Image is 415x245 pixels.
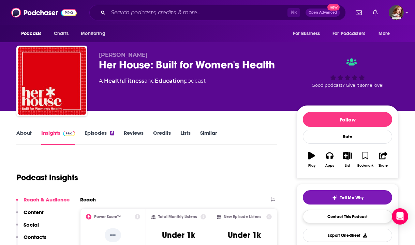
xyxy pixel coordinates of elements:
button: Follow [303,112,392,127]
a: About [16,130,32,145]
button: tell me why sparkleTell Me Why [303,190,392,205]
a: Education [155,78,184,84]
span: For Business [293,29,320,38]
a: Charts [49,27,73,40]
img: Podchaser - Follow, Share and Rate Podcasts [11,6,77,19]
h3: Under 1k [162,230,195,240]
h3: Under 1k [228,230,261,240]
span: [PERSON_NAME] [99,52,148,58]
a: Contact This Podcast [303,210,392,223]
button: Show profile menu [389,5,404,20]
button: Content [16,209,44,222]
span: Logged in as pamelastevensmedia [389,5,404,20]
div: A podcast [99,77,206,85]
a: Lists [180,130,191,145]
button: open menu [328,27,375,40]
p: -- [105,228,121,242]
span: Open Advanced [309,11,337,14]
h2: Power Score™ [94,214,121,219]
span: Good podcast? Give it some love! [312,83,383,88]
button: Apps [321,147,338,172]
button: open menu [374,27,399,40]
button: Open AdvancedNew [306,9,340,17]
a: Fitness [124,78,144,84]
div: 6 [110,131,114,135]
span: Tell Me Why [340,195,364,200]
img: User Profile [389,5,404,20]
h2: New Episode Listens [224,214,261,219]
p: Content [24,209,44,215]
div: Search podcasts, credits, & more... [89,5,346,20]
button: open menu [288,27,328,40]
div: Rate [303,130,392,144]
a: Credits [153,130,171,145]
span: Charts [54,29,69,38]
h2: Total Monthly Listens [158,214,197,219]
img: Her House: Built for Women's Health [18,47,86,115]
span: ⌘ K [287,8,300,17]
span: For Podcasters [332,29,365,38]
button: Export One-Sheet [303,229,392,242]
button: Reach & Audience [16,196,70,209]
a: Health [104,78,123,84]
div: Share [379,164,388,168]
button: open menu [76,27,114,40]
div: Open Intercom Messenger [392,208,408,225]
button: List [339,147,356,172]
p: Social [24,222,39,228]
div: Play [308,164,315,168]
span: , [123,78,124,84]
span: Monitoring [81,29,105,38]
span: Podcasts [21,29,41,38]
input: Search podcasts, credits, & more... [108,7,287,18]
button: open menu [16,27,50,40]
h1: Podcast Insights [16,173,78,183]
button: Social [16,222,39,234]
div: Good podcast? Give it some love! [296,52,399,94]
p: Reach & Audience [24,196,70,203]
span: More [379,29,390,38]
div: Apps [325,164,334,168]
img: Podchaser Pro [63,131,75,136]
a: Episodes6 [85,130,114,145]
button: Bookmark [356,147,374,172]
span: New [327,4,340,11]
div: Bookmark [357,164,373,168]
a: InsightsPodchaser Pro [41,130,75,145]
p: Contacts [24,234,46,240]
a: Show notifications dropdown [370,7,381,18]
a: Show notifications dropdown [353,7,365,18]
button: Share [374,147,392,172]
a: Reviews [124,130,144,145]
button: Play [303,147,321,172]
img: tell me why sparkle [332,195,337,200]
h2: Reach [80,196,96,203]
a: Similar [200,130,217,145]
span: and [144,78,155,84]
div: List [345,164,350,168]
